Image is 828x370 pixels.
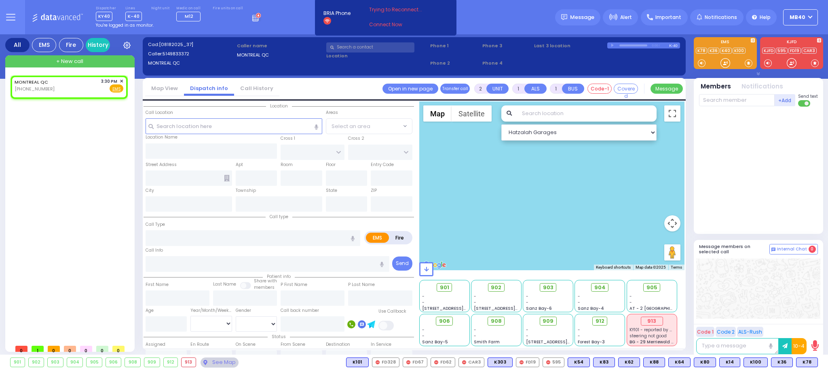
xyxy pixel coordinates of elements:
[568,357,590,367] div: K54
[668,357,691,367] div: BLS
[163,50,189,57] span: 5149833372
[236,307,251,314] label: Gender
[106,358,121,367] div: 906
[526,305,552,311] span: Sanz Bay-6
[562,84,584,94] button: BUS
[440,284,449,292] span: 901
[491,317,502,325] span: 908
[474,305,550,311] span: [STREET_ADDRESS][PERSON_NAME]
[144,358,160,367] div: 909
[87,358,102,367] div: 905
[526,293,528,299] span: -
[326,187,337,194] label: State
[332,122,370,130] span: Select an area
[643,357,665,367] div: BLS
[618,357,640,367] div: BLS
[80,346,92,352] span: 0
[213,281,236,288] label: Last Name
[146,187,154,194] label: City
[629,299,632,305] span: -
[434,360,438,364] img: red-radio-icon.svg
[96,22,154,28] span: You're logged in as monitor.
[268,334,290,340] span: Status
[236,187,256,194] label: Township
[664,215,680,231] button: Map camera controls
[526,299,528,305] span: -
[266,214,292,220] span: Call type
[777,246,807,252] span: Internal Chat
[48,358,63,367] div: 903
[263,273,295,280] span: Patient info
[29,358,44,367] div: 902
[125,358,140,367] div: 908
[348,135,364,142] label: Cross 2
[96,346,108,352] span: 0
[796,357,818,367] div: K78
[694,357,716,367] div: BLS
[101,78,117,84] span: 3:30 PM
[696,48,707,54] a: K78
[474,327,476,333] span: -
[237,42,323,49] label: Caller name
[719,357,740,367] div: K14
[458,357,484,367] div: CAR3
[59,38,83,52] div: Fire
[32,346,44,352] span: 1
[491,284,501,292] span: 902
[520,360,524,364] img: red-radio-icon.svg
[371,162,394,168] label: Entry Code
[716,327,736,337] button: Code 2
[719,357,740,367] div: BLS
[578,339,605,345] span: Forest Bay-3
[15,346,27,352] span: 0
[213,6,243,11] label: Fire units on call
[281,282,307,288] label: P First Name
[769,244,818,254] button: Internal Chat 0
[422,305,498,311] span: [STREET_ADDRESS][PERSON_NAME]
[620,14,632,21] span: Alert
[790,14,805,21] span: MB40
[526,339,602,345] span: [STREET_ADDRESS][PERSON_NAME]
[125,6,142,11] label: Lines
[744,357,768,367] div: BLS
[669,42,680,48] div: K-40
[578,299,580,305] span: -
[86,38,110,52] a: History
[234,84,279,92] a: Call History
[403,357,427,367] div: FD67
[534,42,607,49] label: Last 3 location
[733,48,746,54] a: K100
[422,299,425,305] span: -
[568,357,590,367] div: BLS
[699,94,775,106] input: Search member
[145,84,184,92] a: Map View
[629,327,679,333] span: KY101 - reported by KY72
[587,84,612,94] button: Code-1
[431,357,455,367] div: FD62
[516,357,539,367] div: FD19
[701,82,731,91] button: Members
[578,327,580,333] span: -
[488,357,513,367] div: BLS
[546,360,550,364] img: red-radio-icon.svg
[655,14,681,21] span: Important
[524,84,547,94] button: ALS
[382,84,438,94] a: Open in new page
[561,14,567,20] img: message.svg
[762,48,775,54] a: KJFD
[526,333,528,339] span: -
[593,357,615,367] div: BLS
[474,333,476,339] span: -
[629,339,675,345] span: BG - 29 Merriewold S.
[392,256,412,271] button: Send
[614,84,638,94] button: Covered
[651,84,683,94] button: Message
[452,105,492,122] button: Show satellite imagery
[237,52,323,59] label: MONTREAL QC
[266,103,292,109] span: Location
[64,346,76,352] span: 0
[346,357,369,367] div: K101
[482,42,532,49] span: Phone 3
[796,357,818,367] div: BLS
[798,93,818,99] span: Send text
